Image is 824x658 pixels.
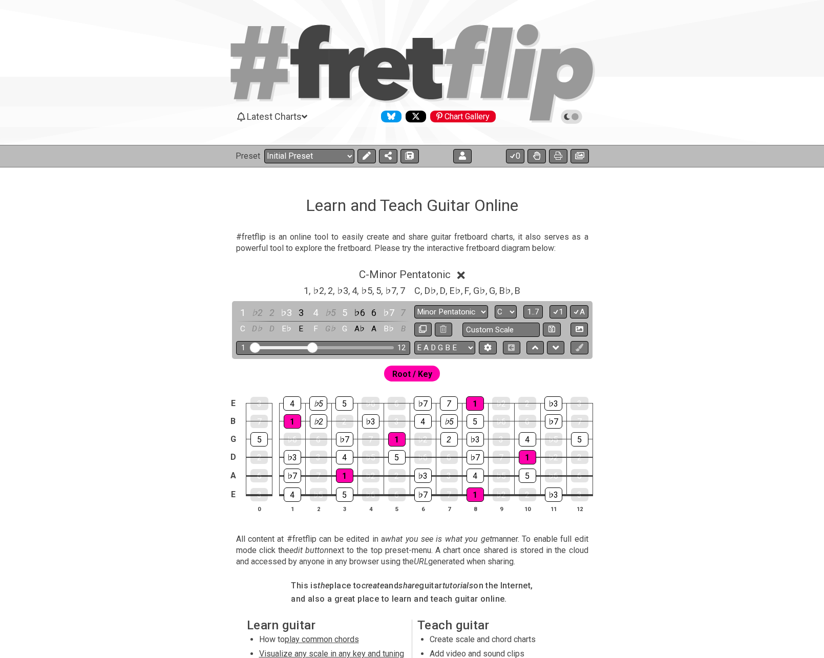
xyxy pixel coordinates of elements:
em: what you see is what you get [385,534,492,544]
th: 6 [410,503,436,514]
div: toggle scale degree [294,306,308,320]
th: 1 [279,503,305,514]
div: Visible fret range [236,341,410,355]
button: Print [549,149,567,163]
div: 6 [388,397,406,410]
div: toggle scale degree [338,306,351,320]
button: Logout [453,149,472,163]
div: toggle scale degree [367,306,381,320]
em: share [398,581,419,590]
th: 5 [384,503,410,514]
a: Follow #fretflip at X [402,111,426,122]
span: B♭ [499,284,511,298]
div: ♭5 [493,469,510,482]
div: 6 [519,415,536,428]
button: Delete [435,323,452,336]
button: First click edit preset to enable marker editing [571,341,588,355]
div: ♭3 [544,396,562,411]
span: ♭3 [337,284,348,298]
div: 4 [519,432,536,447]
div: toggle scale degree [280,306,293,320]
span: 1 [304,284,309,298]
div: 6 [250,469,268,482]
div: ♭7 [284,469,301,483]
div: 12 [397,344,406,352]
th: 7 [436,503,462,514]
span: 2 [328,284,333,298]
div: ♭7 [414,487,432,502]
div: ♭2 [414,433,432,446]
div: ♭6 [545,469,562,482]
span: , [357,284,361,298]
td: G [227,430,239,448]
span: , [469,284,473,298]
th: 8 [462,503,488,514]
span: 1..7 [527,307,539,316]
div: ♭2 [545,451,562,464]
div: toggle pitch class [265,322,279,336]
span: , [495,284,499,298]
div: ♭5 [362,451,379,464]
span: D♭ [425,284,436,298]
div: 4 [414,414,432,429]
div: ♭3 [362,414,379,429]
button: Toggle Dexterity for all fretkits [527,149,546,163]
div: toggle scale degree [353,306,366,320]
div: 4 [284,487,301,502]
div: 3 [388,415,406,428]
td: E [227,485,239,504]
div: 2 [571,451,588,464]
span: , [485,284,490,298]
span: First enable full edit mode to edit [392,367,432,381]
div: ♭3 [284,450,301,464]
h1: Learn and Teach Guitar Online [306,196,518,215]
div: 3 [493,433,510,446]
th: 0 [246,503,272,514]
span: , [348,284,352,298]
div: 3 [310,451,327,464]
div: 6 [310,433,327,446]
span: , [461,284,465,298]
div: Chart Gallery [430,111,496,122]
div: 5 [519,469,536,483]
span: ♭2 [313,284,324,298]
td: D [227,448,239,466]
span: , [381,284,385,298]
div: toggle pitch class [338,322,351,336]
div: toggle pitch class [396,322,410,336]
div: toggle scale degree [265,306,279,320]
div: toggle pitch class [382,322,395,336]
div: 7 [571,415,588,428]
div: 5 [335,396,353,411]
select: Tuning [414,341,475,355]
h2: Learn guitar [247,620,407,631]
span: E♭ [450,284,461,298]
div: 1 [388,432,406,447]
div: 1 [284,414,301,429]
div: ♭7 [414,396,432,411]
div: 5 [571,432,588,447]
div: ♭6 [284,433,301,446]
em: URL [414,557,428,566]
button: Edit Tuning [479,341,496,355]
button: 1 [550,305,567,319]
div: 7 [493,451,510,464]
a: #fretflip at Pinterest [426,111,496,122]
div: 2 [519,488,536,501]
div: 3 [250,488,268,501]
th: 2 [305,503,331,514]
span: C - Minor Pentatonic [359,268,451,281]
div: toggle pitch class [324,322,337,336]
section: Scale pitch classes [299,282,410,298]
div: 4 [283,396,301,411]
select: Preset [264,149,354,163]
div: 2 [250,451,268,464]
span: , [372,284,376,298]
span: Latest Charts [247,111,302,122]
select: Tonic/Root [495,305,517,319]
div: 7 [362,433,379,446]
span: , [446,284,450,298]
div: 3 [571,397,588,410]
div: toggle scale degree [236,306,249,320]
span: , [436,284,440,298]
